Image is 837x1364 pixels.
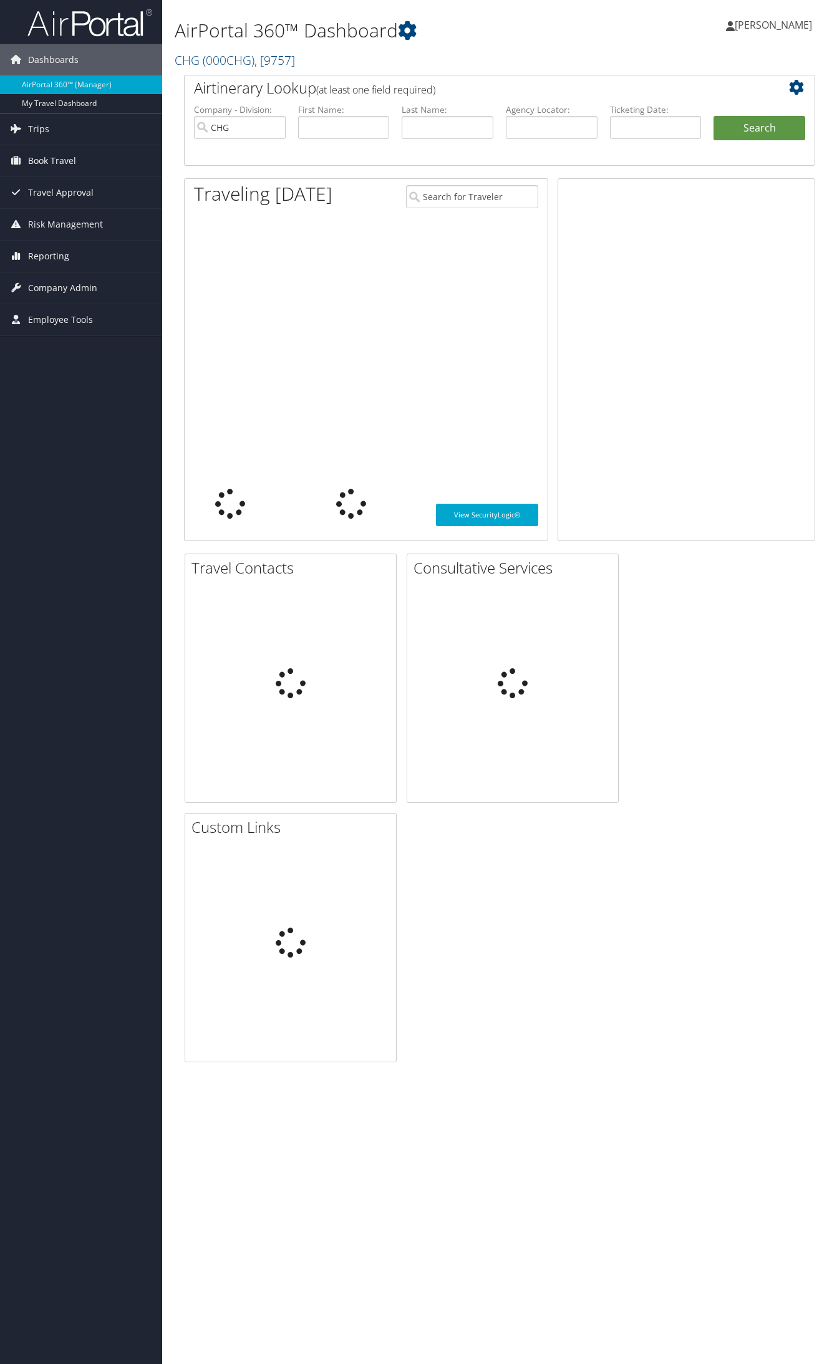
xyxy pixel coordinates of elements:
[28,44,79,75] span: Dashboards
[191,557,396,579] h2: Travel Contacts
[726,6,825,44] a: [PERSON_NAME]
[194,77,753,98] h2: Airtinerary Lookup
[298,103,390,116] label: First Name:
[254,52,295,69] span: , [ 9757 ]
[406,185,539,208] input: Search for Traveler
[610,103,702,116] label: Ticketing Date:
[402,103,493,116] label: Last Name:
[735,18,812,32] span: [PERSON_NAME]
[28,304,93,335] span: Employee Tools
[28,113,49,145] span: Trips
[436,504,538,526] a: View SecurityLogic®
[28,145,76,176] span: Book Travel
[714,116,805,141] button: Search
[203,52,254,69] span: ( 000CHG )
[506,103,598,116] label: Agency Locator:
[28,241,69,272] span: Reporting
[175,52,295,69] a: CHG
[414,557,618,579] h2: Consultative Services
[191,817,396,838] h2: Custom Links
[27,8,152,37] img: airportal-logo.png
[194,181,332,207] h1: Traveling [DATE]
[28,209,103,240] span: Risk Management
[28,272,97,304] span: Company Admin
[194,103,286,116] label: Company - Division:
[316,83,435,97] span: (at least one field required)
[28,177,94,208] span: Travel Approval
[175,17,608,44] h1: AirPortal 360™ Dashboard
